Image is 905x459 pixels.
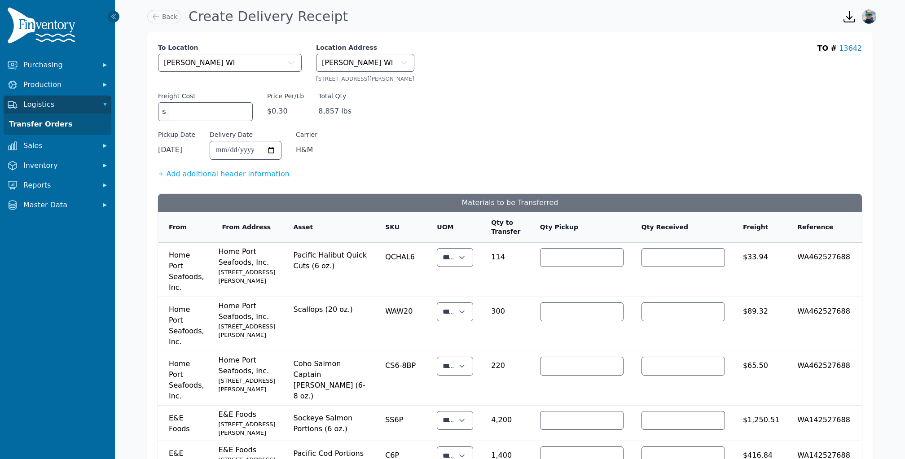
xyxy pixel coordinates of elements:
[786,351,862,406] td: WA462527688
[316,43,414,52] label: Location Address
[491,355,522,371] span: 220
[158,54,302,72] button: [PERSON_NAME] WI
[219,410,276,437] span: E&E Foods
[293,301,367,315] span: Scallops (20 oz.)
[23,99,95,110] span: Logistics
[4,56,111,74] button: Purchasing
[4,196,111,214] button: Master Data
[211,212,283,243] th: From Address
[23,79,95,90] span: Production
[147,10,181,23] a: Back
[786,243,862,297] td: WA462527688
[169,355,204,402] span: Home Port Seafoods, Inc.
[293,355,367,402] span: Coho Salmon Captain [PERSON_NAME] (6-8 oz.)
[7,7,79,47] img: Finventory
[23,60,95,70] span: Purchasing
[210,130,253,139] label: Delivery Date
[23,200,95,210] span: Master Data
[732,243,786,297] td: $33.94
[4,96,111,114] button: Logistics
[491,409,522,425] span: 4,200
[158,43,302,52] label: To Location
[786,406,862,441] td: WA142527688
[374,297,426,351] td: WAW20
[169,409,204,434] span: E&E Foods
[631,212,732,243] th: Qty Received
[23,160,95,171] span: Inventory
[4,176,111,194] button: Reports
[267,92,304,101] label: Price Per/Lb
[732,212,786,243] th: Freight
[786,212,862,243] th: Reference
[374,243,426,297] td: QCHAL6
[732,297,786,351] td: $89.32
[5,115,110,133] a: Transfer Orders
[219,420,276,437] small: [STREET_ADDRESS][PERSON_NAME]
[732,406,786,441] td: $1,250.51
[23,140,95,151] span: Sales
[817,44,837,52] span: TO #
[491,301,522,317] span: 300
[374,351,426,406] td: CS6-8BP
[169,246,204,293] span: Home Port Seafoods, Inc.
[219,247,276,285] span: Home Port Seafoods, Inc.
[4,76,111,94] button: Production
[282,212,374,243] th: Asset
[219,268,276,285] small: [STREET_ADDRESS][PERSON_NAME]
[322,57,393,68] span: [PERSON_NAME] WI
[158,169,290,179] button: + Add additional header information
[4,137,111,155] button: Sales
[189,9,348,25] h1: Create Delivery Receipt
[219,322,276,339] small: [STREET_ADDRESS][PERSON_NAME]
[158,141,195,155] span: [DATE]
[158,212,211,243] th: From
[480,212,529,243] th: Qty to Transfer
[164,57,235,68] span: [PERSON_NAME] WI
[374,406,426,441] td: SS6P
[426,212,480,243] th: UOM
[293,246,367,271] span: Pacific Halibut Quick Cuts (6 oz.)
[23,180,95,191] span: Reports
[158,92,196,101] label: Freight Cost
[316,54,414,72] button: [PERSON_NAME] WI
[732,351,786,406] td: $65.50
[219,356,276,393] span: Home Port Seafoods, Inc.
[4,157,111,175] button: Inventory
[219,376,276,393] small: [STREET_ADDRESS][PERSON_NAME]
[491,246,522,262] span: 114
[316,75,414,83] div: [STREET_ADDRESS][PERSON_NAME]
[296,144,317,155] span: H&M
[318,106,351,117] span: 8,857 lbs
[158,130,195,139] span: Pickup Date
[219,302,276,339] span: Home Port Seafoods, Inc.
[296,130,317,139] span: Carrier
[158,103,170,121] span: $
[169,301,204,347] span: Home Port Seafoods, Inc.
[786,297,862,351] td: WA462527688
[862,9,876,24] img: Karina Wright
[529,212,631,243] th: Qty Pickup
[293,409,367,434] span: Sockeye Salmon Portions (6 oz.)
[839,44,862,52] a: 13642
[158,194,862,212] h3: Materials to be Transferred
[267,106,304,117] span: $0.30
[374,212,426,243] th: SKU
[318,92,351,101] label: Total Qty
